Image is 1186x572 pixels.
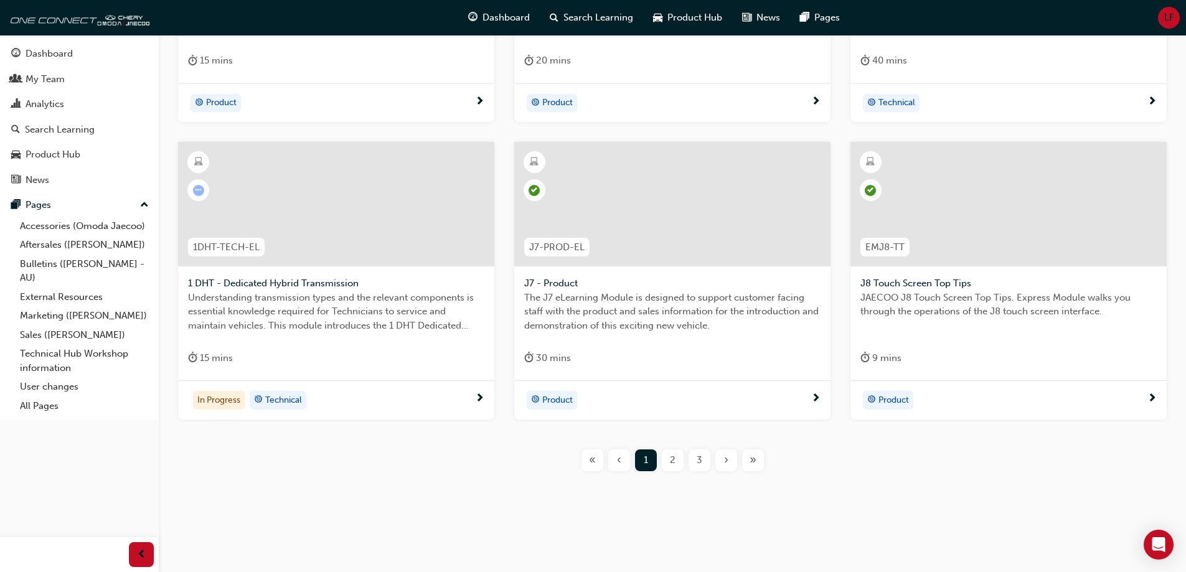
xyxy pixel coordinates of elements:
[540,5,643,30] a: search-iconSearch Learning
[617,453,621,467] span: ‹
[643,5,732,30] a: car-iconProduct Hub
[26,72,65,87] div: My Team
[1158,7,1180,29] button: LF
[188,291,484,333] span: Understanding transmission types and the relevant components is essential knowledge required for ...
[860,53,907,68] div: 40 mins
[867,95,876,111] span: target-icon
[15,217,154,236] a: Accessories (Omoda Jaecoo)
[697,453,702,467] span: 3
[529,240,585,255] span: J7-PROD-EL
[11,74,21,85] span: people-icon
[194,154,203,171] span: learningResourceType_ELEARNING-icon
[26,198,51,212] div: Pages
[866,154,875,171] span: learningResourceType_ELEARNING-icon
[740,449,766,471] button: Last page
[178,142,494,420] a: 1DHT-TECH-EL1 DHT - Dedicated Hybrid TransmissionUnderstanding transmission types and the relevan...
[475,96,484,108] span: next-icon
[742,10,751,26] span: news-icon
[529,185,540,196] span: learningRecordVerb_PASS-icon
[589,453,596,467] span: «
[814,11,840,25] span: Pages
[193,185,204,196] span: learningRecordVerb_ATTEMPT-icon
[800,10,809,26] span: pages-icon
[188,350,197,366] span: duration-icon
[11,49,21,60] span: guage-icon
[865,185,876,196] span: learningRecordVerb_COMPLETE-icon
[524,350,534,366] span: duration-icon
[713,449,740,471] button: Next page
[865,240,905,255] span: EMJ8-TT
[563,11,633,25] span: Search Learning
[756,11,780,25] span: News
[524,276,821,291] span: J7 - Product
[15,235,154,255] a: Aftersales ([PERSON_NAME])
[188,276,484,291] span: 1 DHT - Dedicated Hybrid Transmission
[5,118,154,141] a: Search Learning
[140,197,149,213] span: up-icon
[860,53,870,68] span: duration-icon
[732,5,790,30] a: news-iconNews
[15,306,154,326] a: Marketing ([PERSON_NAME])
[633,449,659,471] button: Page 1
[531,95,540,111] span: target-icon
[193,391,245,410] div: In Progress
[188,53,197,68] span: duration-icon
[542,393,573,408] span: Product
[524,53,534,68] span: duration-icon
[6,5,149,30] img: oneconnect
[475,393,484,405] span: next-icon
[653,10,662,26] span: car-icon
[670,453,675,467] span: 2
[878,393,909,408] span: Product
[206,96,237,110] span: Product
[15,326,154,345] a: Sales ([PERSON_NAME])
[5,194,154,217] button: Pages
[195,95,204,111] span: target-icon
[26,47,73,61] div: Dashboard
[193,240,260,255] span: 1DHT-TECH-EL
[1147,393,1157,405] span: next-icon
[5,93,154,116] a: Analytics
[5,143,154,166] a: Product Hub
[26,173,49,187] div: News
[26,97,64,111] div: Analytics
[524,53,571,68] div: 20 mins
[790,5,850,30] a: pages-iconPages
[1144,530,1174,560] div: Open Intercom Messenger
[468,10,478,26] span: guage-icon
[531,392,540,408] span: target-icon
[5,40,154,194] button: DashboardMy TeamAnalyticsSearch LearningProduct HubNews
[860,276,1157,291] span: J8 Touch Screen Top Tips
[811,96,821,108] span: next-icon
[265,393,302,408] span: Technical
[15,288,154,307] a: External Resources
[514,142,831,420] a: J7-PROD-ELJ7 - ProductThe J7 eLearning Module is designed to support customer facing staff with t...
[11,124,20,136] span: search-icon
[867,392,876,408] span: target-icon
[850,142,1167,420] a: EMJ8-TTJ8 Touch Screen Top TipsJAECOO J8 Touch Screen Top Tips. Express Module walks you through ...
[11,175,21,186] span: news-icon
[15,377,154,396] a: User changes
[530,154,539,171] span: learningResourceType_ELEARNING-icon
[11,99,21,110] span: chart-icon
[644,453,648,467] span: 1
[606,449,633,471] button: Previous page
[1164,11,1174,25] span: LF
[25,123,95,137] div: Search Learning
[5,169,154,192] a: News
[26,148,80,162] div: Product Hub
[11,149,21,161] span: car-icon
[686,449,713,471] button: Page 3
[750,453,756,467] span: »
[11,200,21,211] span: pages-icon
[659,449,686,471] button: Page 2
[860,291,1157,319] span: JAECOO J8 Touch Screen Top Tips. Express Module walks you through the operations of the J8 touch ...
[860,350,901,366] div: 9 mins
[188,53,233,68] div: 15 mins
[550,10,558,26] span: search-icon
[15,344,154,377] a: Technical Hub Workshop information
[1147,96,1157,108] span: next-icon
[811,393,821,405] span: next-icon
[482,11,530,25] span: Dashboard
